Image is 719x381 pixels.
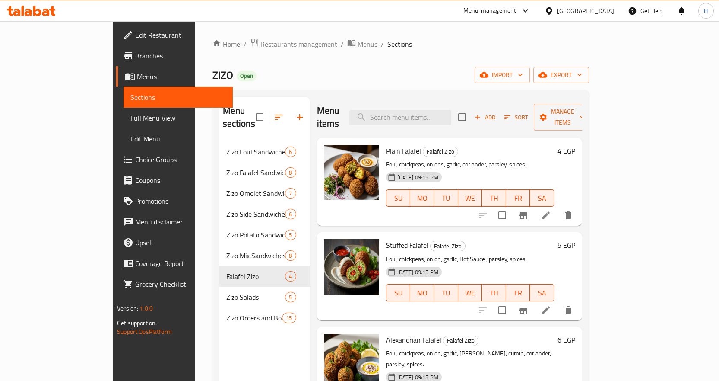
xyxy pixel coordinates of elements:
[540,70,582,80] span: export
[226,188,285,199] span: Zizo Omelet Sandwiches
[443,336,478,346] div: Falafel Zizo
[269,107,289,128] span: Sort sections
[124,128,233,149] a: Edit Menu
[557,145,575,157] h6: 4 EGP
[506,284,530,301] button: FR
[260,39,337,49] span: Restaurants management
[116,191,233,211] a: Promotions
[226,167,285,178] span: Zizo Falafel Sandwiches
[386,239,428,252] span: Stuffed Falafel
[226,292,285,302] span: Zizo Salads
[386,189,410,207] button: SU
[130,134,226,144] span: Edit Menu
[117,303,138,314] span: Version:
[135,237,226,248] span: Upsell
[513,205,534,226] button: Branch-specific-item
[285,209,296,219] div: items
[534,104,592,131] button: Manage items
[226,209,285,219] span: Zizo Side Sandwiches
[285,230,296,240] div: items
[237,72,257,80] span: Open
[116,149,233,170] a: Choice Groups
[219,307,310,328] div: Zizo Orders and Boxes15
[116,170,233,191] a: Coupons
[116,274,233,295] a: Grocery Checklist
[226,250,285,261] div: Zizo Mix Sandwiches
[282,313,296,323] div: items
[423,147,458,157] span: Falafel Zizo
[226,230,285,240] span: Zizo Potato Sandwiches
[250,108,269,126] span: Select all sections
[482,189,506,207] button: TH
[226,271,285,282] span: Falafel Zizo
[349,110,451,125] input: search
[386,254,554,265] p: Foul, chickpeas, onion, garlic, Hot Sauce , parsley, spices.
[285,292,296,302] div: items
[282,314,295,322] span: 15
[317,104,339,130] h2: Menu items
[226,313,282,323] span: Zizo Orders and Boxes
[386,333,441,346] span: Alexandrian Falafel
[358,39,377,49] span: Menus
[285,169,295,177] span: 8
[499,111,534,124] span: Sort items
[219,245,310,266] div: Zizo Mix Sandwiches8
[135,217,226,227] span: Menu disclaimer
[124,87,233,108] a: Sections
[458,284,482,301] button: WE
[386,348,554,370] p: Foul, chickpeas, onion, garlic, [PERSON_NAME], cumin, coriander, parsley, spices.
[386,284,410,301] button: SU
[135,51,226,61] span: Branches
[285,147,296,157] div: items
[381,39,384,49] li: /
[541,106,585,128] span: Manage items
[557,239,575,251] h6: 5 EGP
[394,173,442,182] span: [DATE] 09:15 PM
[219,204,310,224] div: Zizo Side Sandwiches6
[219,138,310,332] nav: Menu sections
[558,300,579,320] button: delete
[116,25,233,45] a: Edit Restaurant
[438,287,455,299] span: TU
[130,92,226,102] span: Sections
[237,71,257,81] div: Open
[347,38,377,50] a: Menus
[116,253,233,274] a: Coverage Report
[285,250,296,261] div: items
[493,206,511,224] span: Select to update
[285,188,296,199] div: items
[462,287,478,299] span: WE
[493,301,511,319] span: Select to update
[482,284,506,301] button: TH
[244,39,247,49] li: /
[414,192,431,205] span: MO
[475,67,530,83] button: import
[510,287,526,299] span: FR
[135,30,226,40] span: Edit Restaurant
[557,6,614,16] div: [GEOGRAPHIC_DATA]
[289,107,310,128] button: Add section
[285,210,295,218] span: 6
[117,326,172,337] a: Support.OpsPlatform
[130,113,226,123] span: Full Menu View
[438,192,455,205] span: TU
[135,154,226,165] span: Choice Groups
[704,6,708,16] span: H
[386,159,554,170] p: Foul, chickpeas, onions, garlic, coriander, parsley, spices.
[481,70,523,80] span: import
[116,211,233,232] a: Menu disclaimer
[386,144,421,157] span: Plain Falafel
[226,147,285,157] div: Zizo Foul Sandwiches
[139,303,153,314] span: 1.0.0
[116,232,233,253] a: Upsell
[473,112,497,122] span: Add
[557,334,575,346] h6: 6 EGP
[510,192,526,205] span: FR
[530,284,554,301] button: SA
[285,231,295,239] span: 5
[117,317,157,329] span: Get support on:
[250,38,337,50] a: Restaurants management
